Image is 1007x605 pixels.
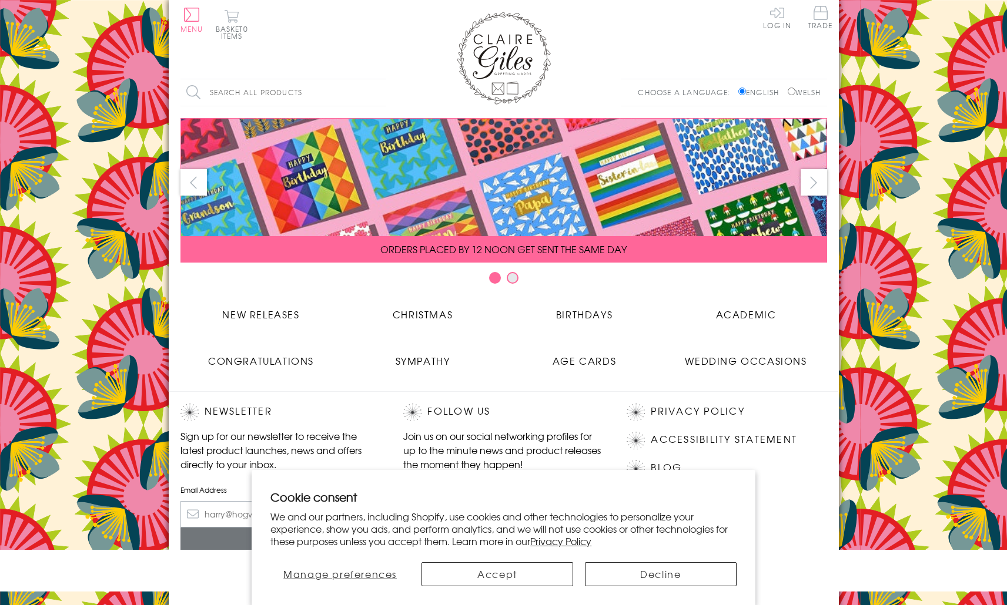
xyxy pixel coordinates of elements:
[180,501,380,527] input: harry@hogwarts.edu
[283,567,397,581] span: Manage preferences
[504,298,665,321] a: Birthdays
[651,404,744,419] a: Privacy Policy
[180,527,380,554] input: Subscribe
[651,460,682,476] a: Blog
[788,87,821,98] label: Welsh
[553,354,616,368] span: Age Cards
[665,298,827,321] a: Academic
[808,6,833,29] span: Trade
[738,87,785,98] label: English
[270,510,737,547] p: We and our partners, including Shopify, use cookies and other technologies to personalize your ex...
[180,429,380,471] p: Sign up for our newsletter to receive the latest product launches, news and offers directly to yo...
[808,6,833,31] a: Trade
[651,432,797,448] a: Accessibility Statement
[507,272,518,284] button: Carousel Page 2
[403,429,603,471] p: Join us on our social networking profiles for up to the minute news and product releases the mome...
[504,345,665,368] a: Age Cards
[489,272,501,284] button: Carousel Page 1 (Current Slide)
[763,6,791,29] a: Log In
[685,354,807,368] span: Wedding Occasions
[457,12,551,105] img: Claire Giles Greetings Cards
[380,242,627,256] span: ORDERS PLACED BY 12 NOON GET SENT THE SAME DAY
[180,8,203,32] button: Menu
[270,562,410,586] button: Manage preferences
[716,307,777,321] span: Academic
[421,562,573,586] button: Accept
[180,485,380,495] label: Email Address
[180,169,207,196] button: prev
[180,345,342,368] a: Congratulations
[403,404,603,421] h2: Follow Us
[180,79,386,106] input: Search all products
[216,9,248,39] button: Basket0 items
[180,404,380,421] h2: Newsletter
[180,271,827,290] div: Carousel Pagination
[396,354,450,368] span: Sympathy
[270,489,737,505] h2: Cookie consent
[665,345,827,368] a: Wedding Occasions
[638,87,736,98] p: Choose a language:
[393,307,453,321] span: Christmas
[208,354,314,368] span: Congratulations
[342,298,504,321] a: Christmas
[801,169,827,196] button: next
[585,562,737,586] button: Decline
[788,88,795,95] input: Welsh
[374,79,386,106] input: Search
[342,345,504,368] a: Sympathy
[556,307,613,321] span: Birthdays
[738,88,746,95] input: English
[221,23,248,41] span: 0 items
[222,307,299,321] span: New Releases
[530,534,591,548] a: Privacy Policy
[180,298,342,321] a: New Releases
[180,23,203,34] span: Menu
